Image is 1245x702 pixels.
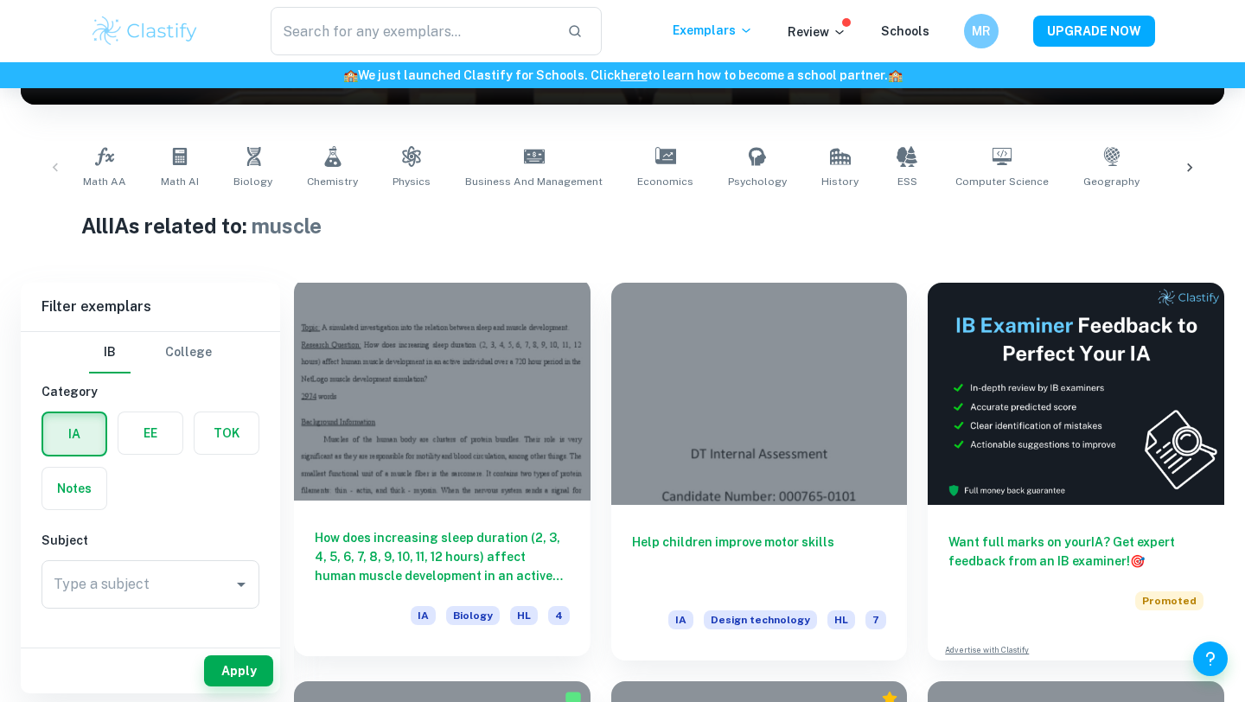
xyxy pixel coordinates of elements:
[788,22,846,41] p: Review
[42,468,106,509] button: Notes
[41,382,259,401] h6: Category
[271,7,553,55] input: Search for any exemplars...
[945,644,1029,656] a: Advertise with Clastify
[928,283,1224,661] a: Want full marks on yourIA? Get expert feedback from an IB examiner!PromotedAdvertise with Clastify
[41,531,259,550] h6: Subject
[229,572,253,597] button: Open
[632,533,887,590] h6: Help children improve motor skills
[548,606,570,625] span: 4
[704,610,817,629] span: Design technology
[881,24,929,38] a: Schools
[964,14,999,48] button: MR
[928,283,1224,505] img: Thumbnail
[673,21,753,40] p: Exemplars
[821,174,859,189] span: History
[118,412,182,454] button: EE
[294,283,591,661] a: How does increasing sleep duration (2, 3, 4, 5, 6, 7, 8, 9, 10, 11, 12 hours) affect human muscle...
[89,332,131,373] button: IB
[165,332,212,373] button: College
[888,68,903,82] span: 🏫
[89,332,212,373] div: Filter type choice
[83,174,126,189] span: Math AA
[343,68,358,82] span: 🏫
[621,68,648,82] a: here
[393,174,431,189] span: Physics
[611,283,908,661] a: Help children improve motor skillsIADesign technologyHL7
[307,174,358,189] span: Chemistry
[81,210,1165,241] h1: All IAs related to:
[411,606,436,625] span: IA
[41,636,259,655] h6: Grade
[1130,554,1145,568] span: 🎯
[897,174,917,189] span: ESS
[668,610,693,629] span: IA
[510,606,538,625] span: HL
[1083,174,1140,189] span: Geography
[161,174,199,189] span: Math AI
[233,174,272,189] span: Biology
[865,610,886,629] span: 7
[1033,16,1155,47] button: UPGRADE NOW
[252,214,322,238] span: muscle
[43,413,105,455] button: IA
[1193,641,1228,676] button: Help and Feedback
[948,533,1203,571] h6: Want full marks on your IA ? Get expert feedback from an IB examiner!
[204,655,273,686] button: Apply
[90,14,200,48] img: Clastify logo
[315,528,570,585] h6: How does increasing sleep duration (2, 3, 4, 5, 6, 7, 8, 9, 10, 11, 12 hours) affect human muscle...
[21,283,280,331] h6: Filter exemplars
[465,174,603,189] span: Business and Management
[728,174,787,189] span: Psychology
[827,610,855,629] span: HL
[972,22,992,41] h6: MR
[195,412,259,454] button: TOK
[1135,591,1203,610] span: Promoted
[955,174,1049,189] span: Computer Science
[446,606,500,625] span: Biology
[3,66,1242,85] h6: We just launched Clastify for Schools. Click to learn how to become a school partner.
[637,174,693,189] span: Economics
